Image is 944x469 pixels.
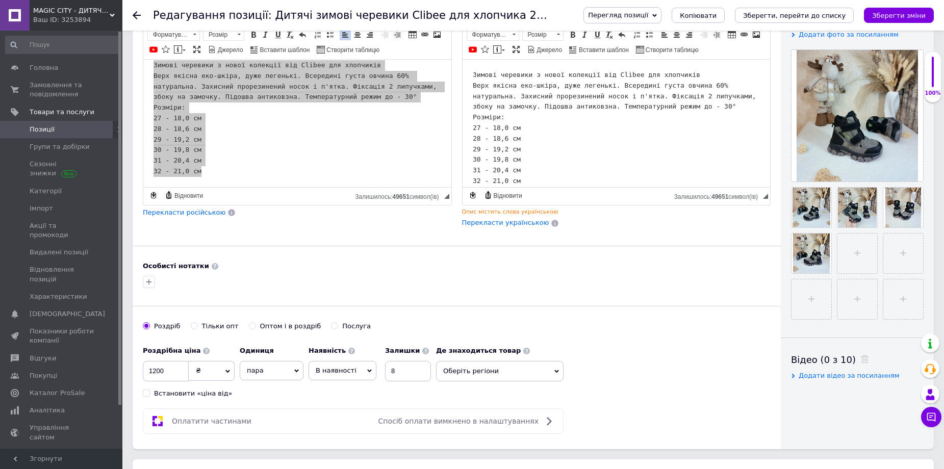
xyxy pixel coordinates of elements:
[672,8,725,23] button: Копіювати
[154,389,233,398] div: Встановити «ціна від»
[592,29,603,40] a: Підкреслений (Ctrl+U)
[30,423,94,441] span: Управління сайтом
[379,29,391,40] a: Зменшити відступ
[30,265,94,283] span: Відновлення позицій
[30,187,62,196] span: Категорії
[579,29,591,40] a: Курсив (Ctrl+I)
[671,29,682,40] a: По центру
[763,194,768,199] span: Потягніть для зміни розмірів
[467,190,478,201] a: Зробити резервну копію зараз
[523,29,553,40] span: Розмір
[385,347,420,354] b: Залишки
[342,322,371,331] div: Послуга
[924,51,941,102] div: 100% Якість заповнення
[711,193,728,200] span: 49651
[172,417,251,425] span: Оплатити частинами
[30,248,88,257] span: Видалені позиції
[297,29,308,40] a: Повернути (Ctrl+Z)
[324,29,336,40] a: Вставити/видалити маркований список
[644,29,655,40] a: Вставити/видалити маркований список
[143,209,225,216] span: Перекласти російською
[312,29,323,40] a: Вставити/видалити нумерований список
[240,347,274,354] b: Одиниця
[568,44,630,55] a: Вставити шаблон
[33,15,122,24] div: Ваш ID: 3253894
[711,29,722,40] a: Збільшити відступ
[444,194,449,199] span: Потягніть для зміни розмірів
[259,46,310,55] span: Вставити шаблон
[143,60,451,187] iframe: Редактор, 37387B51-36BF-48EB-A9C6-EBE2E6005848
[248,29,259,40] a: Жирний (Ctrl+B)
[309,347,346,354] b: Наявність
[340,29,351,40] a: По лівому краю
[864,8,934,23] button: Зберегти зміни
[492,44,506,55] a: Вставити повідомлення
[751,29,762,40] a: Зображення
[616,29,627,40] a: Повернути (Ctrl+Z)
[216,46,243,55] span: Джерело
[272,29,284,40] a: Підкреслений (Ctrl+U)
[463,60,771,187] iframe: Редактор, D0F8CA49-7B69-4134-A786-07C8277D6DD1
[364,29,375,40] a: По правому краю
[249,44,312,55] a: Вставити шаблон
[467,44,478,55] a: Додати відео з YouTube
[392,29,403,40] a: Збільшити відступ
[577,46,629,55] span: Вставити шаблон
[316,367,356,374] span: В наявності
[147,29,200,41] a: Форматування
[799,31,899,38] span: Додати фото за посиланням
[738,29,750,40] a: Вставити/Редагувати посилання (Ctrl+L)
[30,125,55,134] span: Позиції
[143,347,200,354] b: Роздрібна ціна
[30,160,94,178] span: Сезонні знижки
[133,11,141,19] div: Повернутися назад
[479,44,491,55] a: Вставити іконку
[30,142,90,151] span: Групи та добірки
[30,63,58,72] span: Головна
[511,44,522,55] a: Максимізувати
[492,192,522,200] span: Відновити
[567,29,578,40] a: Жирний (Ctrl+B)
[143,262,209,270] b: Особисті нотатки
[925,90,941,97] div: 100%
[467,29,509,40] span: Форматування
[202,322,239,331] div: Тільки опт
[143,361,189,381] input: 0
[634,44,700,55] a: Створити таблицю
[163,190,205,201] a: Відновити
[207,44,245,55] a: Джерело
[872,12,926,19] i: Зберегти зміни
[674,191,763,200] div: Кiлькiсть символiв
[148,44,159,55] a: Додати відео з YouTube
[683,29,695,40] a: По правому краю
[240,361,303,380] span: пара
[5,36,120,54] input: Пошук
[203,29,234,40] span: Розмір
[680,12,717,19] span: Копіювати
[526,44,564,55] a: Джерело
[30,204,53,213] span: Імпорт
[203,29,244,41] a: Розмір
[467,29,519,41] a: Форматування
[260,322,321,331] div: Оптом і в роздріб
[462,219,549,226] span: Перекласти українською
[659,29,670,40] a: По лівому краю
[172,44,187,55] a: Вставити повідомлення
[30,292,87,301] span: Характеристики
[160,44,171,55] a: Вставити іконку
[604,29,615,40] a: Видалити форматування
[436,361,564,381] span: Оберіть регіони
[355,191,444,200] div: Кiлькiсть символiв
[588,11,648,19] span: Перегляд позиції
[285,29,296,40] a: Видалити форматування
[743,12,846,19] i: Зберегти, перейти до списку
[419,29,430,40] a: Вставити/Редагувати посилання (Ctrl+L)
[378,417,539,425] span: Спосіб оплати вимкнено в налаштуваннях
[30,354,56,363] span: Відгуки
[385,361,431,381] input: -
[799,372,900,379] span: Додати відео за посиланням
[154,322,181,331] div: Роздріб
